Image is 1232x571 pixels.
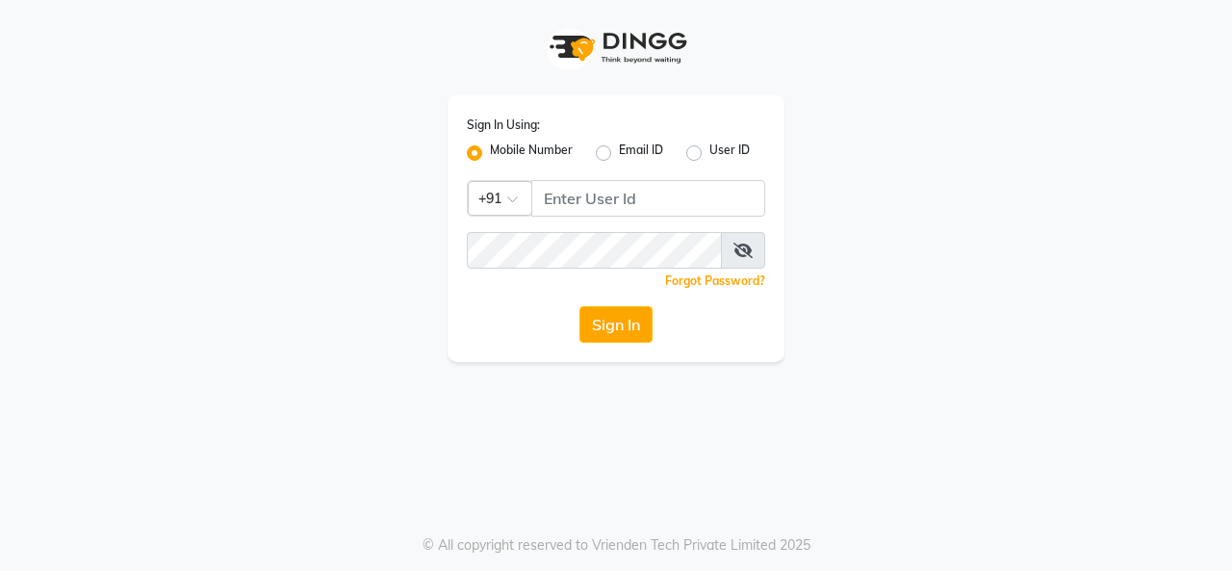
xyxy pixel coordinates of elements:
[709,142,750,165] label: User ID
[539,19,693,76] img: logo1.svg
[579,306,653,343] button: Sign In
[665,273,765,288] a: Forgot Password?
[490,142,573,165] label: Mobile Number
[619,142,663,165] label: Email ID
[531,180,765,217] input: Username
[467,232,722,269] input: Username
[467,117,540,134] label: Sign In Using:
